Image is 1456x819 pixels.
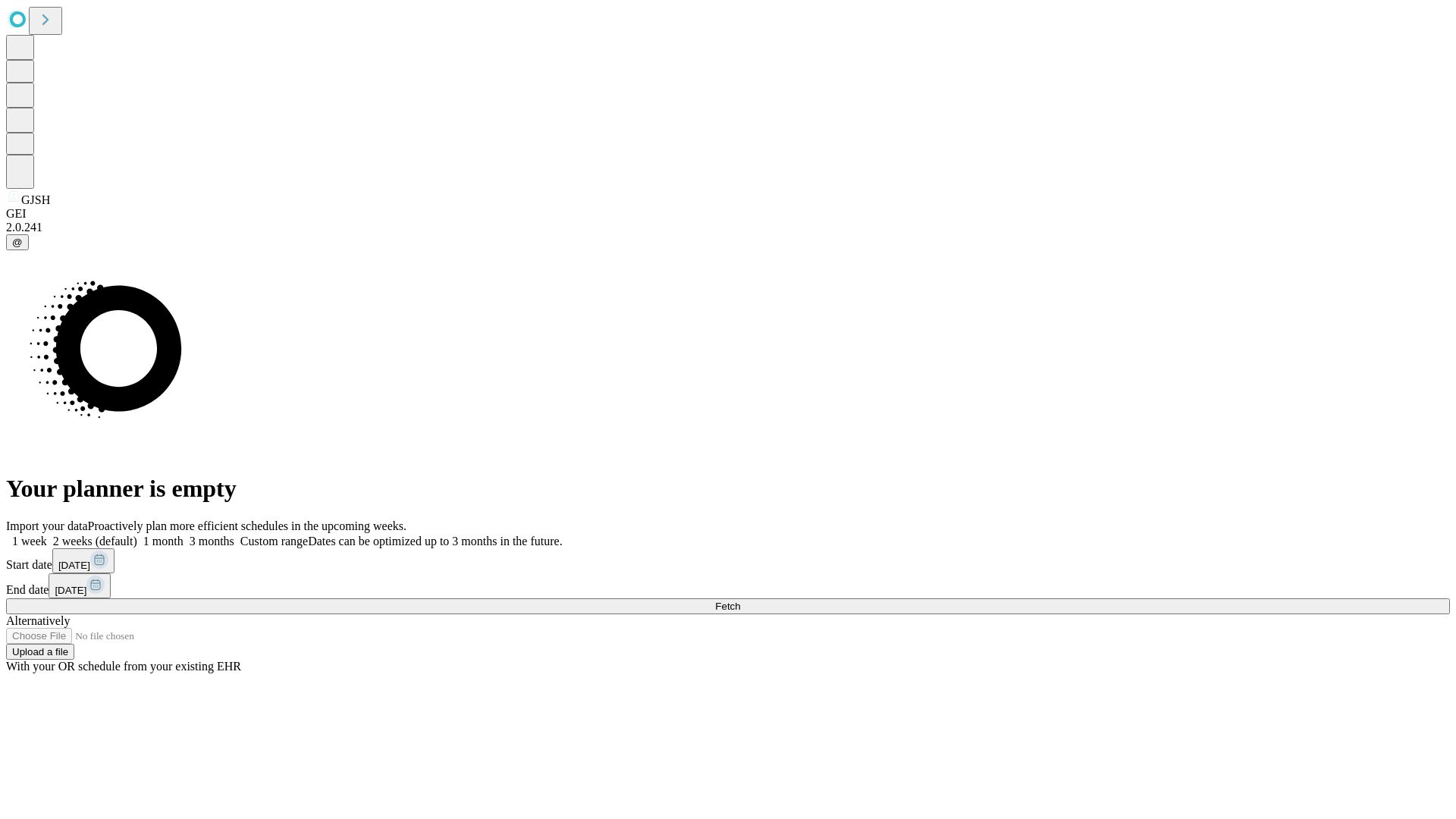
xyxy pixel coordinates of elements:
span: [DATE] [58,560,90,571]
button: Upload a file [6,644,74,660]
span: Proactively plan more efficient schedules in the upcoming weeks. [88,519,406,532]
span: With your OR schedule from your existing EHR [6,660,241,673]
span: Import your data [6,519,88,532]
span: Custom range [240,535,308,548]
div: GEI [6,207,1450,221]
span: Fetch [715,601,740,612]
button: @ [6,234,29,250]
span: 1 week [12,535,47,548]
span: 3 months [190,535,234,548]
div: Start date [6,548,1450,573]
span: 2 weeks (default) [53,535,137,548]
span: Dates can be optimized up to 3 months in the future. [308,535,562,548]
span: [DATE] [55,585,86,596]
button: [DATE] [49,573,111,598]
button: [DATE] [52,548,115,573]
span: Alternatively [6,614,70,627]
h1: Your planner is empty [6,475,1450,503]
span: GJSH [21,193,50,206]
button: Fetch [6,598,1450,614]
div: 2.0.241 [6,221,1450,234]
div: End date [6,573,1450,598]
span: @ [12,237,23,248]
span: 1 month [143,535,184,548]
